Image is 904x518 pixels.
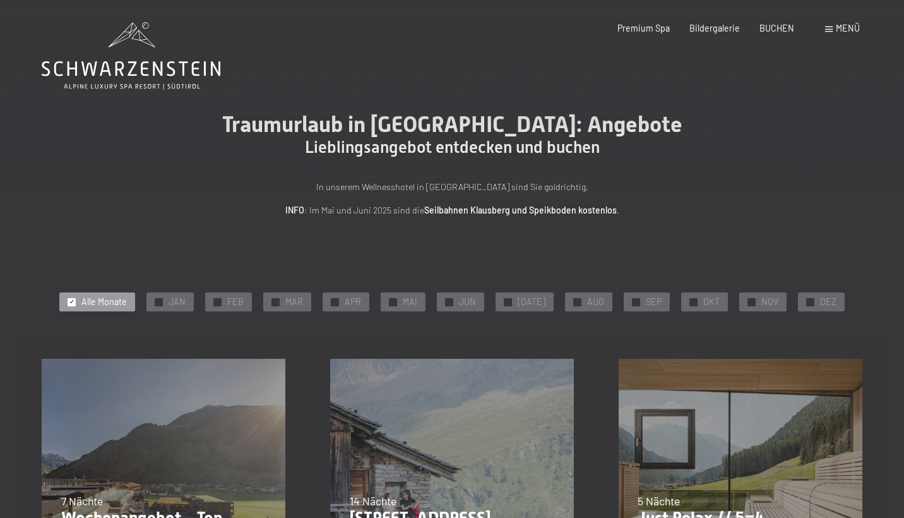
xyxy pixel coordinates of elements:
span: AUG [587,296,604,308]
span: FEB [227,296,244,308]
span: [DATE] [518,296,545,308]
span: ✓ [69,298,74,306]
span: ✓ [391,298,396,306]
span: ✓ [807,298,812,306]
span: MAR [285,296,303,308]
span: APR [345,296,361,308]
span: Menü [836,23,860,33]
span: ✓ [273,298,278,306]
a: Premium Spa [617,23,670,33]
a: BUCHEN [759,23,794,33]
span: OKT [703,296,720,308]
strong: Seilbahnen Klausberg und Speikboden kostenlos [424,205,617,215]
span: SEP [646,296,662,308]
span: ✓ [749,298,754,306]
span: JUN [459,296,476,308]
span: 14 Nächte [350,494,396,508]
span: ✓ [633,298,638,306]
span: Traumurlaub in [GEOGRAPHIC_DATA]: Angebote [222,111,682,137]
span: 7 Nächte [61,494,103,508]
p: : Im Mai und Juni 2025 sind die . [174,203,730,218]
span: ✓ [157,298,162,306]
span: JAN [169,296,186,308]
span: ✓ [215,298,220,306]
span: ✓ [447,298,452,306]
span: ✓ [575,298,580,306]
span: ✓ [691,298,696,306]
span: 5 Nächte [638,494,680,508]
span: ✓ [333,298,338,306]
span: DEZ [820,296,836,308]
span: ✓ [506,298,511,306]
p: In unserem Wellnesshotel in [GEOGRAPHIC_DATA] sind Sie goldrichtig. [174,180,730,195]
span: Alle Monate [81,296,127,308]
strong: INFO [285,205,304,215]
span: Lieblingsangebot entdecken und buchen [305,138,600,157]
span: NOV [761,296,778,308]
a: Bildergalerie [689,23,740,33]
span: MAI [403,296,417,308]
